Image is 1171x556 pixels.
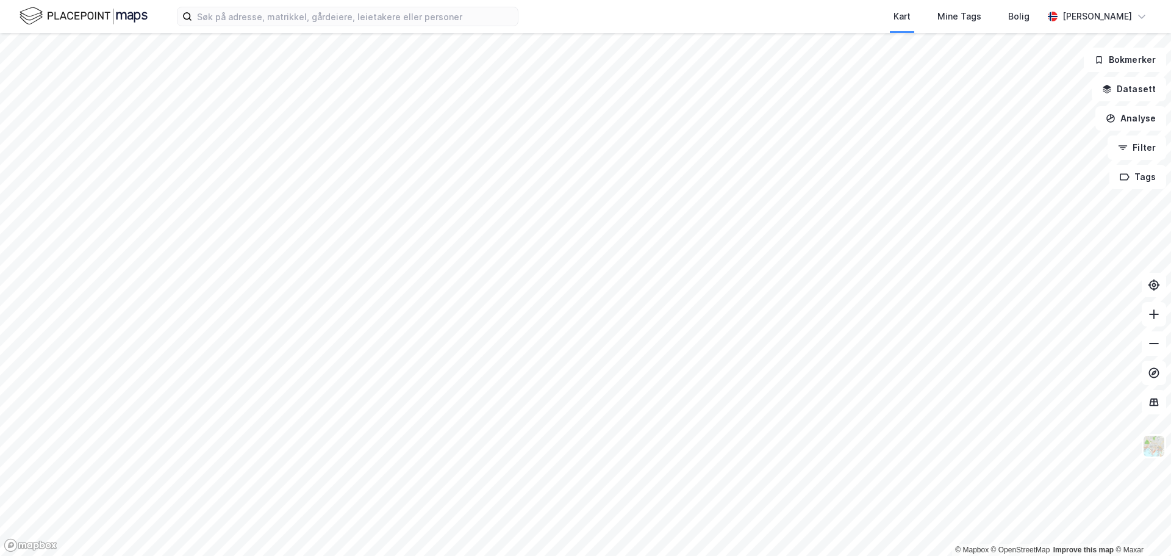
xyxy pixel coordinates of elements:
[1062,9,1132,24] div: [PERSON_NAME]
[937,9,981,24] div: Mine Tags
[1053,546,1114,554] a: Improve this map
[991,546,1050,554] a: OpenStreetMap
[893,9,911,24] div: Kart
[1110,497,1171,556] div: Kontrollprogram for chat
[1008,9,1030,24] div: Bolig
[1110,497,1171,556] iframe: Chat Widget
[192,7,518,26] input: Søk på adresse, matrikkel, gårdeiere, leietakere eller personer
[1095,106,1166,131] button: Analyse
[1092,77,1166,101] button: Datasett
[1109,165,1166,189] button: Tags
[4,538,57,552] a: Mapbox homepage
[1108,135,1166,160] button: Filter
[1084,48,1166,72] button: Bokmerker
[955,546,989,554] a: Mapbox
[20,5,148,27] img: logo.f888ab2527a4732fd821a326f86c7f29.svg
[1142,435,1166,458] img: Z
